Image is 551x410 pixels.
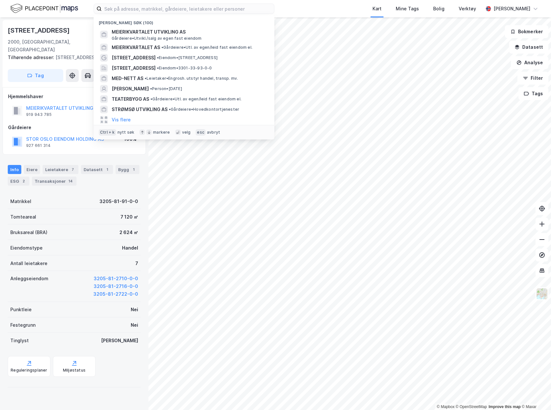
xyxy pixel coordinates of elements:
[10,213,36,221] div: Tomteareal
[20,178,27,184] div: 2
[112,54,156,62] span: [STREET_ADDRESS]
[43,165,78,174] div: Leietakere
[207,130,220,135] div: avbryt
[150,86,152,91] span: •
[8,177,29,186] div: ESG
[519,379,551,410] iframe: Chat Widget
[130,166,137,173] div: 1
[517,72,548,85] button: Filter
[69,166,76,173] div: 7
[112,85,149,93] span: [PERSON_NAME]
[8,54,136,61] div: [STREET_ADDRESS]
[94,282,138,290] button: 3205-81-2716-0-0
[8,25,71,36] div: [STREET_ADDRESS]
[10,229,47,236] div: Bruksareal (BRA)
[32,177,77,186] div: Transaksjoner
[396,5,419,13] div: Mine Tags
[437,405,454,409] a: Mapbox
[10,260,47,267] div: Antall leietakere
[119,229,138,236] div: 2 624 ㎡
[157,55,218,60] span: Eiendom • [STREET_ADDRESS]
[10,321,36,329] div: Festegrunn
[67,178,74,184] div: 14
[116,165,139,174] div: Bygg
[196,129,206,136] div: esc
[157,66,212,71] span: Eiendom • 3301-33-93-0-0
[120,213,138,221] div: 7 120 ㎡
[161,45,163,50] span: •
[101,337,138,344] div: [PERSON_NAME]
[10,337,29,344] div: Tinglyst
[122,244,138,252] div: Handel
[10,3,78,14] img: logo.f888ab2527a4732fd821a326f86c7f29.svg
[10,306,32,313] div: Punktleie
[94,275,138,282] button: 3205-81-2710-0-0
[102,4,274,14] input: Søk på adresse, matrikkel, gårdeiere, leietakere eller personer
[93,290,138,298] button: 3205-81-2722-0-0
[8,93,140,100] div: Hjemmelshaver
[112,116,131,124] button: Vis flere
[26,112,52,117] div: 919 943 785
[433,5,444,13] div: Bolig
[99,129,116,136] div: Ctrl + k
[131,306,138,313] div: Nei
[456,405,487,409] a: OpenStreetMap
[145,76,238,81] span: Leietaker • Engrosh. utstyr handel, transp. mv.
[112,44,160,51] span: MEIERIKVARTALET AS
[94,15,274,27] div: [PERSON_NAME] søk (100)
[10,244,43,252] div: Eiendomstype
[112,64,156,72] span: [STREET_ADDRESS]
[112,75,143,82] span: MED-NETT AS
[150,97,152,101] span: •
[112,28,267,36] span: MEIERIKVARTALET UTVIKLING AS
[161,45,252,50] span: Gårdeiere • Utl. av egen/leid fast eiendom el.
[8,38,107,54] div: 2000, [GEOGRAPHIC_DATA], [GEOGRAPHIC_DATA]
[10,198,31,205] div: Matrikkel
[99,198,138,205] div: 3205-81-91-0-0
[112,95,149,103] span: TEATERBYGG AS
[150,86,182,91] span: Person • [DATE]
[135,260,138,267] div: 7
[157,55,159,60] span: •
[117,130,135,135] div: nytt søk
[104,166,110,173] div: 1
[505,25,548,38] button: Bokmerker
[11,368,47,373] div: Reguleringsplaner
[112,36,202,41] span: Gårdeiere • Utvikl./salg av egen fast eiendom
[145,76,147,81] span: •
[24,165,40,174] div: Eiere
[10,275,48,282] div: Anleggseiendom
[81,165,113,174] div: Datasett
[509,41,548,54] button: Datasett
[494,5,530,13] div: [PERSON_NAME]
[182,130,191,135] div: velg
[8,69,63,82] button: Tag
[157,66,159,70] span: •
[536,288,548,300] img: Z
[169,107,171,112] span: •
[8,124,140,131] div: Gårdeiere
[153,130,170,135] div: markere
[8,165,21,174] div: Info
[489,405,521,409] a: Improve this map
[63,368,86,373] div: Miljøstatus
[150,97,241,102] span: Gårdeiere • Utl. av egen/leid fast eiendom el.
[372,5,382,13] div: Kart
[518,87,548,100] button: Tags
[459,5,476,13] div: Verktøy
[8,55,56,60] span: Tilhørende adresser:
[169,107,239,112] span: Gårdeiere • Hovedkontortjenester
[112,106,168,113] span: STRØMSØ UTVIKLING AS
[511,56,548,69] button: Analyse
[26,143,51,148] div: 927 661 314
[131,321,138,329] div: Nei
